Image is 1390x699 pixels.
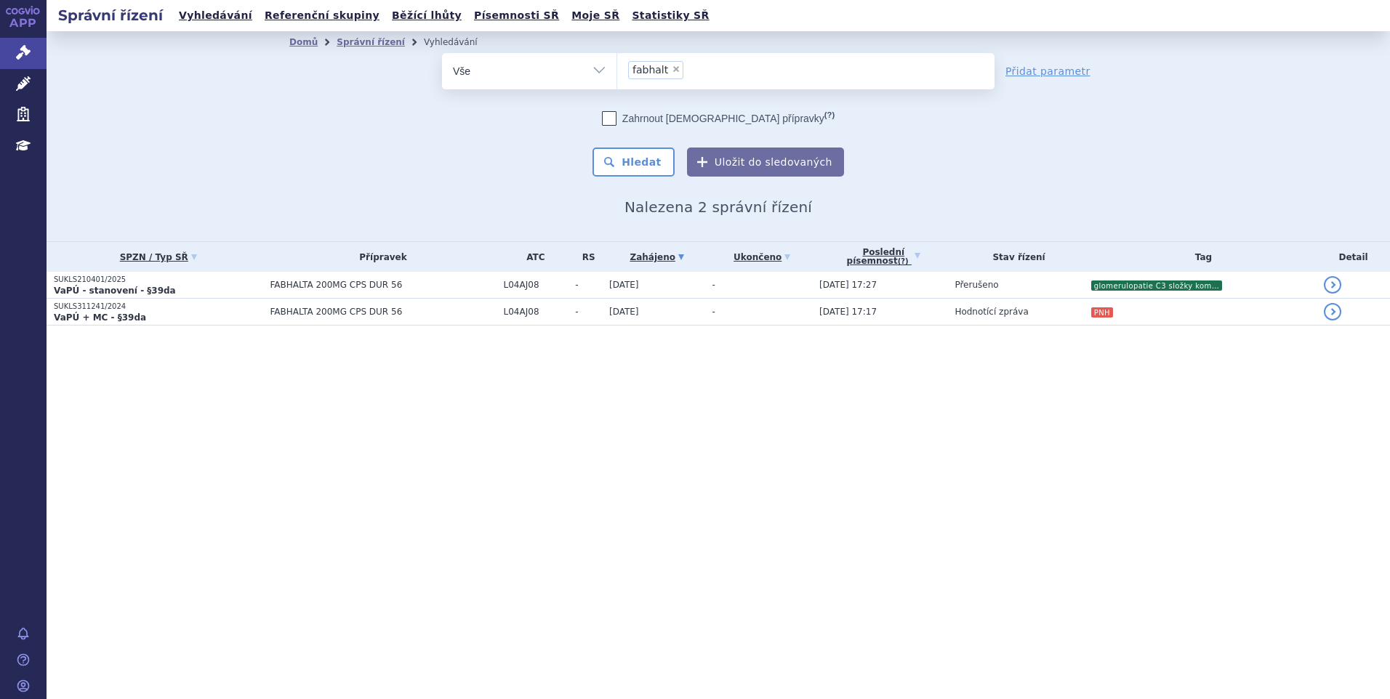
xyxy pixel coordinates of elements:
[54,275,262,285] p: SUKLS210401/2025
[497,242,569,272] th: ATC
[260,6,384,25] a: Referenční skupiny
[624,198,812,216] span: Nalezena 2 správní řízení
[819,307,877,317] span: [DATE] 17:17
[819,280,877,290] span: [DATE] 17:27
[54,247,262,267] a: SPZN / Typ SŘ
[602,111,835,126] label: Zahrnout [DEMOGRAPHIC_DATA] přípravky
[470,6,563,25] a: Písemnosti SŘ
[1317,242,1390,272] th: Detail
[955,307,1028,317] span: Hodnotící zpráva
[424,31,497,53] li: Vyhledávání
[289,37,318,47] a: Domů
[627,6,713,25] a: Statistiky SŘ
[54,286,176,296] strong: VaPÚ - stanovení - §39da
[712,307,715,317] span: -
[575,307,602,317] span: -
[898,257,909,266] abbr: (?)
[609,247,704,267] a: Zahájeno
[947,242,1082,272] th: Stav řízení
[270,280,496,290] span: FABHALTA 200MG CPS DUR 56
[270,307,496,317] span: FABHALTA 200MG CPS DUR 56
[54,312,146,323] strong: VaPÚ + MC - §39da
[632,65,668,75] span: fabhalt
[592,148,675,177] button: Hledat
[1324,303,1341,320] a: detail
[819,242,947,272] a: Poslednípísemnost(?)
[712,247,812,267] a: Ukončeno
[337,37,405,47] a: Správní řízení
[609,307,639,317] span: [DATE]
[504,280,569,290] span: L04AJ08
[687,148,844,177] button: Uložit do sledovaných
[688,60,696,78] input: fabhalt
[955,280,998,290] span: Přerušeno
[568,242,602,272] th: RS
[824,110,835,120] abbr: (?)
[504,307,569,317] span: L04AJ08
[672,65,680,73] span: ×
[174,6,257,25] a: Vyhledávání
[387,6,466,25] a: Běžící lhůty
[1005,64,1090,78] a: Přidat parametr
[1083,242,1317,272] th: Tag
[262,242,496,272] th: Přípravek
[1324,276,1341,294] a: detail
[47,5,174,25] h2: Správní řízení
[54,302,262,312] p: SUKLS311241/2024
[609,280,639,290] span: [DATE]
[1091,280,1222,291] i: glomerulopatie C3 složky komplementu
[567,6,624,25] a: Moje SŘ
[712,280,715,290] span: -
[575,280,602,290] span: -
